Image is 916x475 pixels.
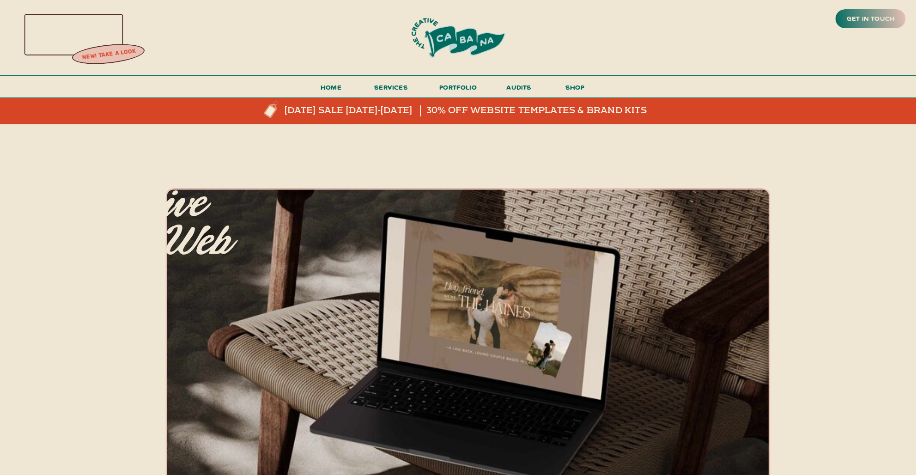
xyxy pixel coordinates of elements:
a: audits [505,81,533,97]
a: Home [317,81,346,98]
a: services [372,81,411,98]
a: [DATE] sale [DATE]-[DATE] [285,105,443,116]
a: 30% off website templates & brand kits [426,105,655,116]
a: new! take a look [71,45,146,64]
a: shop [553,81,597,97]
a: portfolio [437,81,480,98]
p: All-inclusive branding, web design & copy [13,185,234,316]
span: services [374,83,408,91]
a: get in touch [845,12,897,25]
